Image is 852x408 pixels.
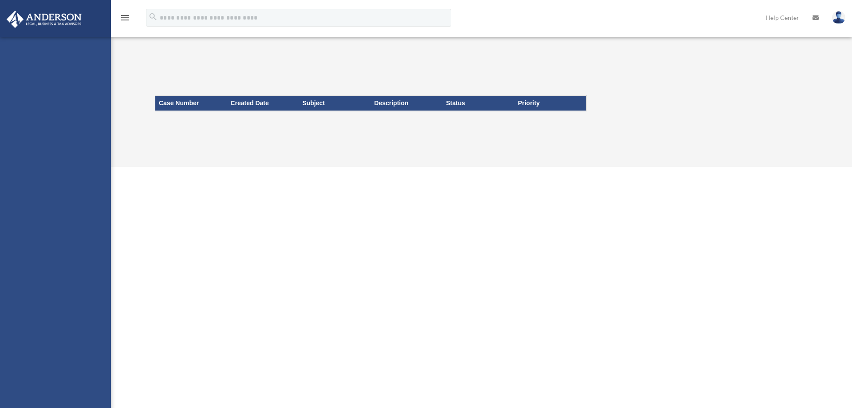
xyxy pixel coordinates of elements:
i: search [148,12,158,22]
img: User Pic [832,11,845,24]
th: Subject [299,96,371,111]
th: Priority [514,96,586,111]
i: menu [120,12,130,23]
a: menu [120,16,130,23]
th: Description [371,96,442,111]
img: Anderson Advisors Platinum Portal [4,11,84,28]
th: Case Number [155,96,227,111]
th: Status [442,96,514,111]
th: Created Date [227,96,299,111]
